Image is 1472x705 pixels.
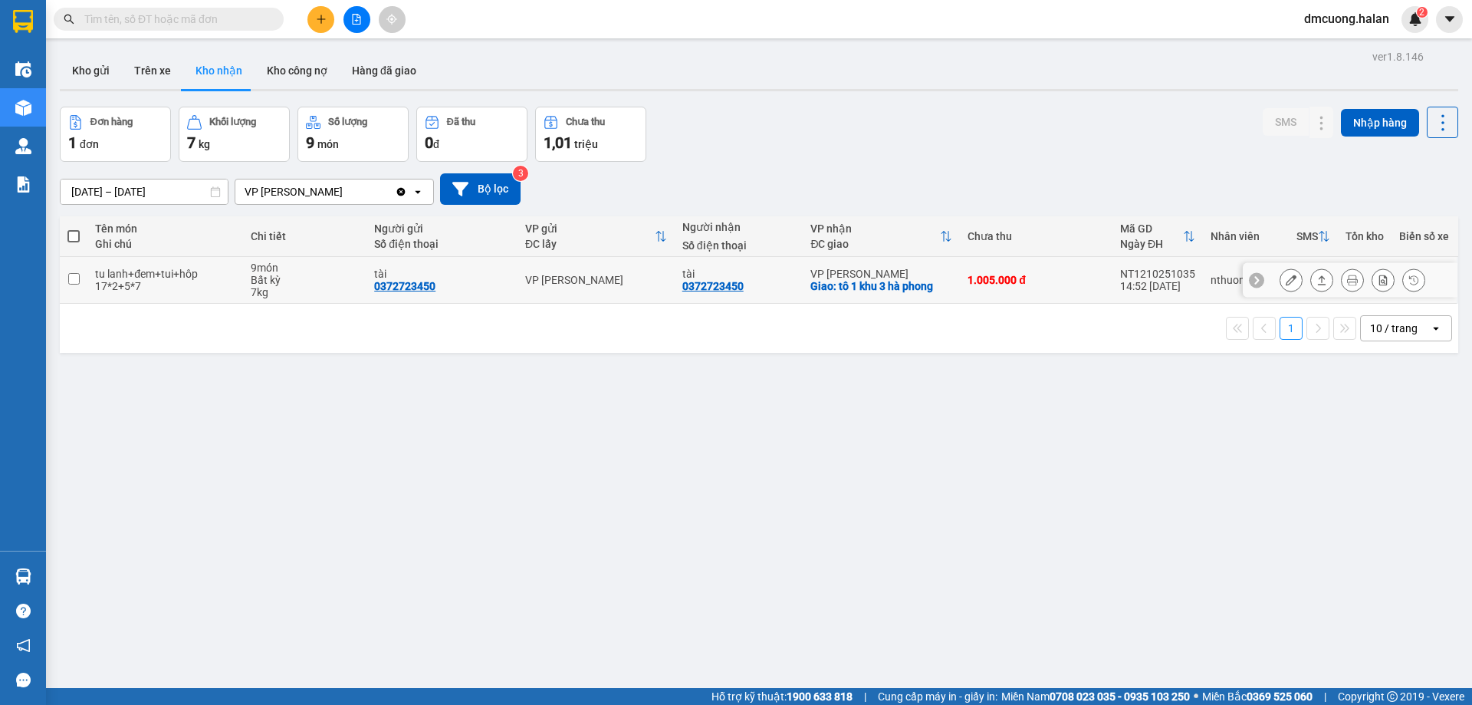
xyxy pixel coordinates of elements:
[433,138,439,150] span: đ
[1370,321,1418,336] div: 10 / trang
[1120,280,1195,292] div: 14:52 [DATE]
[379,6,406,33] button: aim
[517,216,675,257] th: Toggle SortBy
[251,274,360,286] div: Bất kỳ
[1247,690,1313,703] strong: 0369 525 060
[447,117,475,127] div: Đã thu
[245,184,343,199] div: VP [PERSON_NAME]
[374,222,510,235] div: Người gửi
[340,52,429,89] button: Hàng đã giao
[351,14,362,25] span: file-add
[1292,9,1401,28] span: dmcuong.halan
[183,52,255,89] button: Kho nhận
[711,688,853,705] span: Hỗ trợ kỹ thuật:
[251,262,360,274] div: 9 món
[343,6,370,33] button: file-add
[251,286,360,298] div: 7 kg
[1120,222,1183,235] div: Mã GD
[525,222,655,235] div: VP gửi
[1341,109,1419,137] button: Nhập hàng
[810,268,952,280] div: VP [PERSON_NAME]
[16,604,31,618] span: question-circle
[95,238,235,250] div: Ghi chú
[1345,230,1384,242] div: Tồn kho
[1296,230,1318,242] div: SMS
[306,133,314,152] span: 9
[187,133,195,152] span: 7
[1310,268,1333,292] div: Giao hàng
[1194,693,1198,700] span: ⚪️
[15,568,31,585] img: warehouse-icon
[199,138,210,150] span: kg
[810,222,940,235] div: VP nhận
[968,274,1105,286] div: 1.005.000 đ
[412,186,424,198] svg: open
[1120,268,1195,280] div: NT1210251035
[255,52,340,89] button: Kho công nợ
[425,133,433,152] span: 0
[122,52,183,89] button: Trên xe
[810,280,952,292] div: Giao: tô 1 khu 3 hà phong
[1050,690,1190,703] strong: 0708 023 035 - 0935 103 250
[374,268,510,280] div: tài
[60,107,171,162] button: Đơn hàng1đơn
[878,688,997,705] span: Cung cấp máy in - giấy in:
[1001,688,1190,705] span: Miền Nam
[15,100,31,116] img: warehouse-icon
[810,238,940,250] div: ĐC giao
[682,221,796,233] div: Người nhận
[787,690,853,703] strong: 1900 633 818
[574,138,598,150] span: triệu
[1263,108,1309,136] button: SMS
[16,638,31,653] span: notification
[682,239,796,252] div: Số điện thoại
[386,14,397,25] span: aim
[1419,7,1424,18] span: 2
[803,216,960,257] th: Toggle SortBy
[544,133,572,152] span: 1,01
[1211,230,1281,242] div: Nhân viên
[15,61,31,77] img: warehouse-icon
[374,238,510,250] div: Số điện thoại
[1112,216,1203,257] th: Toggle SortBy
[95,222,235,235] div: Tên món
[395,186,407,198] svg: Clear value
[60,52,122,89] button: Kho gửi
[328,117,367,127] div: Số lượng
[1436,6,1463,33] button: caret-down
[316,14,327,25] span: plus
[525,238,655,250] div: ĐC lấy
[307,6,334,33] button: plus
[15,138,31,154] img: warehouse-icon
[525,274,667,286] div: VP [PERSON_NAME]
[566,117,605,127] div: Chưa thu
[317,138,339,150] span: món
[209,117,256,127] div: Khối lượng
[374,280,435,292] div: 0372723450
[864,688,866,705] span: |
[416,107,527,162] button: Đã thu0đ
[440,173,521,205] button: Bộ lọc
[968,230,1105,242] div: Chưa thu
[1443,12,1457,26] span: caret-down
[1430,322,1442,334] svg: open
[513,166,528,181] sup: 3
[80,138,99,150] span: đơn
[1408,12,1422,26] img: icon-new-feature
[1289,216,1338,257] th: Toggle SortBy
[344,184,346,199] input: Selected VP Hồng Hà.
[1372,48,1424,65] div: ver 1.8.146
[1211,274,1281,286] div: nthuong.halan
[1324,688,1326,705] span: |
[61,180,228,204] input: Select a date range.
[251,230,360,242] div: Chi tiết
[1120,238,1183,250] div: Ngày ĐH
[68,133,77,152] span: 1
[84,11,265,28] input: Tìm tên, số ĐT hoặc mã đơn
[95,268,235,280] div: tu lanh+đem+tui+hôp
[297,107,409,162] button: Số lượng9món
[682,268,796,280] div: tài
[13,10,33,33] img: logo-vxr
[1202,688,1313,705] span: Miền Bắc
[1280,268,1303,292] div: Sửa đơn hàng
